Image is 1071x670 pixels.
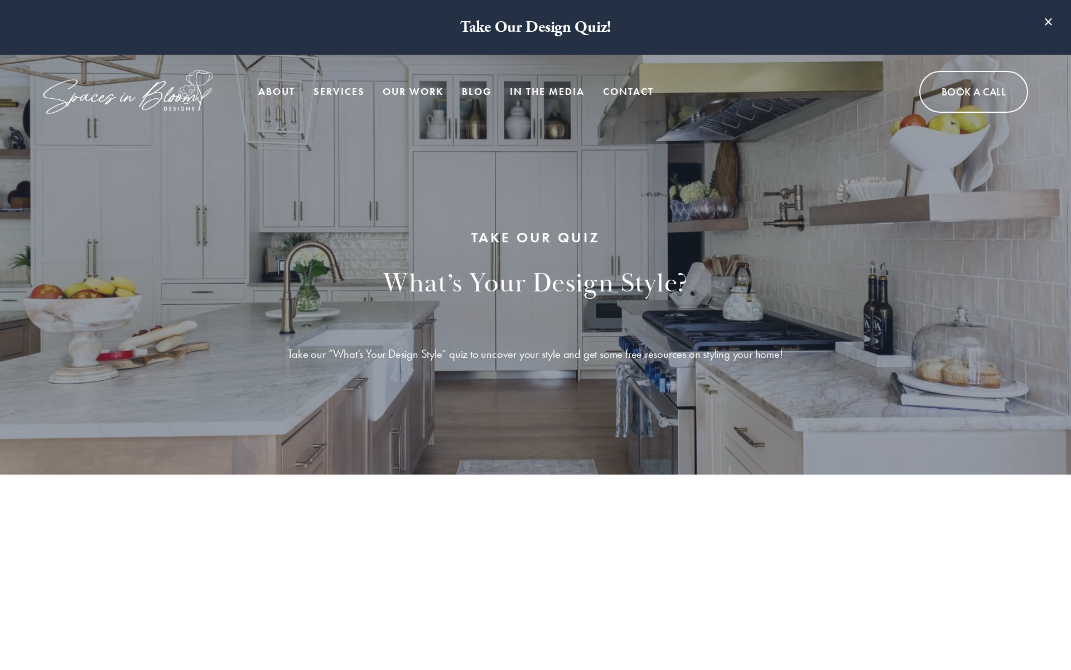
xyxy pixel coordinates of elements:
img: Spaces in Bloom Designs [43,70,213,114]
h1: TAKE OUR QUIZ [201,228,870,248]
a: Services [313,80,365,103]
a: Contact [603,80,654,103]
a: Book A Call [919,71,1028,113]
a: About [258,80,295,103]
p: Take our “What’s Your Design Style” quiz to uncover your style and get some free resources on sty... [257,344,814,365]
a: In the Media [510,80,585,103]
h2: What’s Your Design Style? [201,267,870,301]
a: Blog [462,80,492,103]
a: Our Work [383,80,443,103]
